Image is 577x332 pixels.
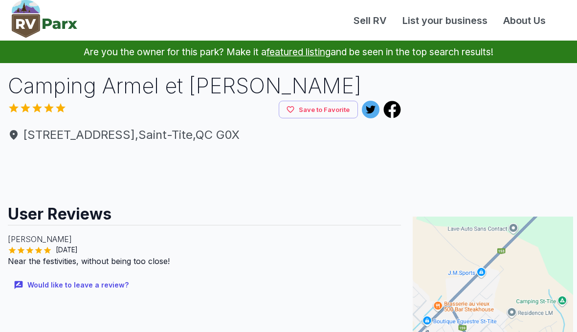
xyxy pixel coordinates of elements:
a: Sell RV [346,13,395,28]
span: [DATE] [52,245,82,255]
h2: User Reviews [8,196,401,225]
button: Save to Favorite [279,101,358,119]
a: About Us [495,13,554,28]
button: Would like to leave a review? [8,275,136,296]
span: [STREET_ADDRESS] , Saint-Tite , QC G0X [8,126,401,144]
a: List your business [395,13,495,28]
a: featured listing [266,46,331,58]
a: [STREET_ADDRESS],Saint-Tite,QC G0X [8,126,401,144]
p: Near the festivities, without being too close! [8,255,401,267]
p: Are you the owner for this park? Make it a and be seen in the top search results! [12,41,565,63]
p: [PERSON_NAME] [8,233,401,245]
iframe: Advertisement [8,152,401,196]
h1: Camping Armel et [PERSON_NAME] [8,71,401,101]
iframe: Advertisement [413,71,573,193]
